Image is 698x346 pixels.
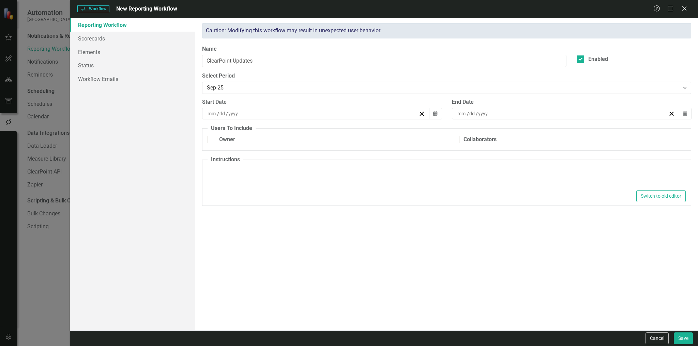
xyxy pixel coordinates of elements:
[457,110,467,117] input: mm
[202,72,691,80] label: Select Period
[70,45,196,59] a: Elements
[219,110,226,117] input: dd
[452,98,691,106] div: End Date
[70,18,196,32] a: Reporting Workflow
[202,45,566,53] label: Name
[202,23,691,38] div: Caution: Modifying this workflow may result in unexpected user behavior.
[636,190,686,202] button: Switch to old editor
[202,55,566,67] input: Name
[478,110,488,117] input: yyyy
[464,136,497,144] div: Collaborators
[226,111,228,117] span: /
[588,55,608,63] div: Enabled
[208,156,243,164] legend: Instructions
[228,110,239,117] input: yyyy
[70,72,196,86] a: Workflow Emails
[70,32,196,45] a: Scorecards
[467,111,469,117] span: /
[77,5,109,12] span: Workflow
[207,84,679,92] div: Sep-25
[476,111,478,117] span: /
[469,110,476,117] input: dd
[208,125,256,132] legend: Users To Include
[70,59,196,72] a: Status
[217,111,219,117] span: /
[116,5,177,12] span: New Reporting Workflow
[219,136,235,144] div: Owner
[646,332,669,344] button: Cancel
[202,98,441,106] div: Start Date
[674,332,693,344] button: Save
[207,110,217,117] input: mm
